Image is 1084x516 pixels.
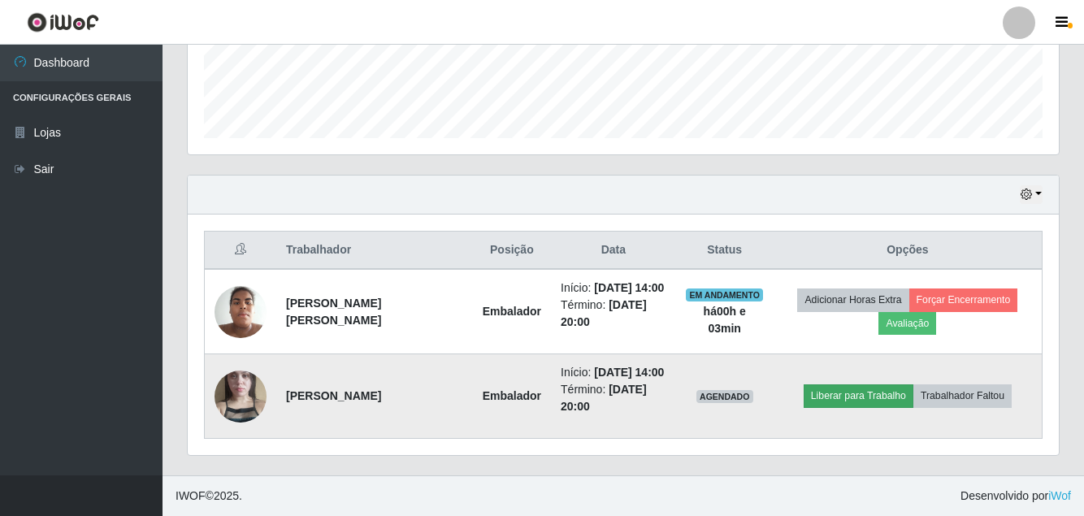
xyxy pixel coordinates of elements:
[696,390,753,403] span: AGENDADO
[561,280,666,297] li: Início:
[909,288,1018,311] button: Forçar Encerramento
[483,305,541,318] strong: Embalador
[878,312,936,335] button: Avaliação
[774,232,1043,270] th: Opções
[960,488,1071,505] span: Desenvolvido por
[27,12,99,33] img: CoreUI Logo
[704,305,746,335] strong: há 00 h e 03 min
[176,489,206,502] span: IWOF
[913,384,1012,407] button: Trabalhador Faltou
[551,232,676,270] th: Data
[594,366,664,379] time: [DATE] 14:00
[676,232,774,270] th: Status
[686,288,763,301] span: EM ANDAMENTO
[561,297,666,331] li: Término:
[473,232,551,270] th: Posição
[276,232,473,270] th: Trabalhador
[215,350,267,443] img: 1747227307483.jpeg
[594,281,664,294] time: [DATE] 14:00
[286,297,381,327] strong: [PERSON_NAME] [PERSON_NAME]
[561,364,666,381] li: Início:
[483,389,541,402] strong: Embalador
[1048,489,1071,502] a: iWof
[176,488,242,505] span: © 2025 .
[804,384,913,407] button: Liberar para Trabalho
[215,277,267,346] img: 1650483938365.jpeg
[561,381,666,415] li: Término:
[286,389,381,402] strong: [PERSON_NAME]
[797,288,908,311] button: Adicionar Horas Extra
